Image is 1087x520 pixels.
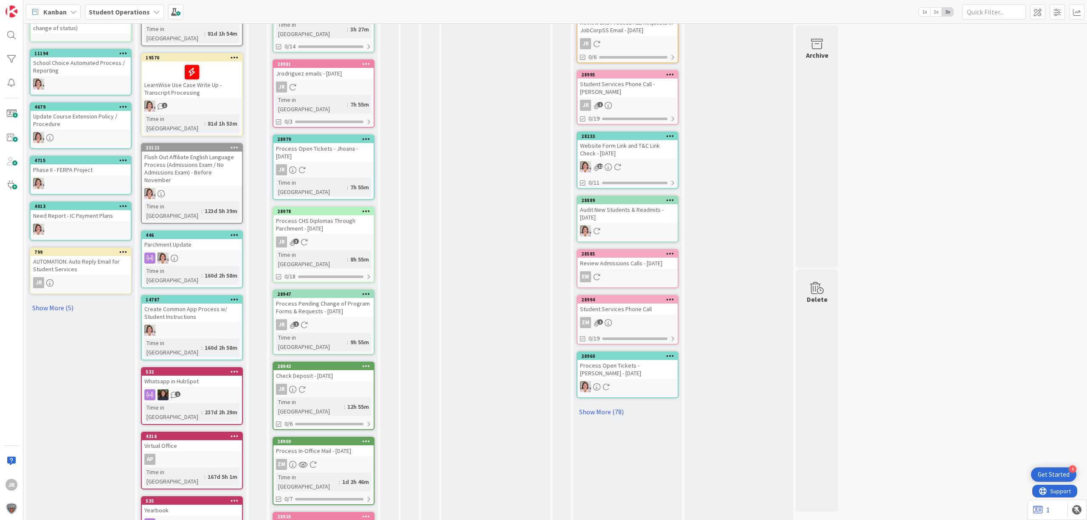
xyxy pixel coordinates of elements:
div: Time in [GEOGRAPHIC_DATA] [276,250,347,269]
div: JR [276,319,287,330]
div: 23122 [146,145,242,151]
div: 28900 [277,438,374,444]
img: EW [580,225,591,236]
div: 19570 [142,54,242,62]
span: 0/18 [284,272,296,281]
div: JR [33,277,44,288]
div: 28925 [277,514,374,520]
span: : [347,337,348,347]
span: : [344,402,345,411]
span: 1 [293,321,299,327]
div: 4715 [34,157,131,163]
span: 1x [919,8,930,16]
div: 160d 2h 58m [203,271,239,280]
div: JR [276,82,287,93]
div: 28943 [277,363,374,369]
div: 28960 [577,352,678,360]
div: 28978 [273,208,374,215]
div: 14787 [142,296,242,304]
div: Time in [GEOGRAPHIC_DATA] [276,397,344,416]
div: ZM [273,459,374,470]
div: Student Services Phone Call - [PERSON_NAME] [577,79,678,97]
img: HS [158,389,169,400]
div: 28947 [277,291,374,297]
div: JR [577,100,678,111]
div: Time in [GEOGRAPHIC_DATA] [144,338,201,357]
div: ZM [577,317,678,328]
span: Kanban [43,7,67,17]
div: 28889Audit New Students & Readmits - [DATE] [577,197,678,223]
div: EW [31,79,131,90]
div: Time in [GEOGRAPHIC_DATA] [276,472,339,491]
div: JR [6,479,17,491]
a: Show More (78) [577,405,679,419]
div: Flush Out Affiliate English Language Process (Admissions Exam / No Admissions Exam) - Before Nove... [142,152,242,186]
div: 7h 55m [348,183,371,192]
img: EW [33,79,44,90]
div: 4679 [31,103,131,111]
div: 28994Student Services Phone Call [577,296,678,315]
div: 446Parchment Update [142,231,242,250]
div: 4679 [34,104,131,110]
div: 11194 [31,50,131,57]
span: 0/7 [284,495,293,503]
span: : [339,477,340,486]
img: avatar [6,503,17,514]
span: : [204,472,206,481]
span: : [347,183,348,192]
div: 12h 55m [345,402,371,411]
div: Student Services Phone Call [577,304,678,315]
div: 7h 55m [348,100,371,109]
span: 0/6 [284,419,293,428]
div: 28233Website Form Link and T&C Link Check - [DATE] [577,132,678,159]
span: : [204,29,206,38]
div: 160d 2h 58m [203,343,239,352]
span: 3 [293,239,299,244]
div: 14787 [146,297,242,303]
div: JR [273,82,374,93]
div: 81d 1h 53m [206,119,239,128]
div: EW [577,271,678,282]
div: 28978 [277,208,374,214]
span: : [201,271,203,280]
div: AP [144,454,155,465]
div: Time in [GEOGRAPHIC_DATA] [144,114,204,133]
div: Yearbook [142,505,242,516]
div: 28978Process CHS Diplomas Through Parchment - [DATE] [273,208,374,234]
div: JR [273,384,374,395]
div: Parchment Update [142,239,242,250]
div: 799 [34,249,131,255]
img: EW [144,188,155,199]
div: JR [31,277,131,288]
div: Time in [GEOGRAPHIC_DATA] [144,202,201,220]
div: 28943Check Deposit - [DATE] [273,363,374,381]
div: 4013 [31,202,131,210]
div: 11194 [34,51,131,56]
span: 0/11 [589,178,600,187]
div: JR [580,38,591,49]
div: 28994 [581,297,678,303]
span: 3x [942,8,953,16]
div: JR [577,38,678,49]
input: Quick Filter... [962,4,1026,20]
div: LearnWise Use Case Write Up - Transcript Processing [142,62,242,98]
div: 28585Review Admissions Calls - [DATE] [577,250,678,269]
span: 2x [930,8,942,16]
div: Time in [GEOGRAPHIC_DATA] [144,467,204,486]
div: JR [273,164,374,175]
div: 446 [146,232,242,238]
div: Process In-Office Mail - [DATE] [273,445,374,456]
div: School Choice Automated Process / Reporting [31,57,131,76]
div: 28900 [273,438,374,445]
div: Virtual Office [142,440,242,451]
div: 28981 [277,61,374,67]
div: JR [276,236,287,247]
span: : [201,408,203,417]
div: ZM [276,459,287,470]
div: Time in [GEOGRAPHIC_DATA] [276,95,347,114]
div: 28995Student Services Phone Call - [PERSON_NAME] [577,71,678,97]
div: Jrodriguez emails - [DATE] [273,68,374,79]
div: 532 [142,368,242,376]
div: Review and Process ALL Requests in JobCorpSS Email - [DATE] [577,17,678,36]
div: 799 [31,248,131,256]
